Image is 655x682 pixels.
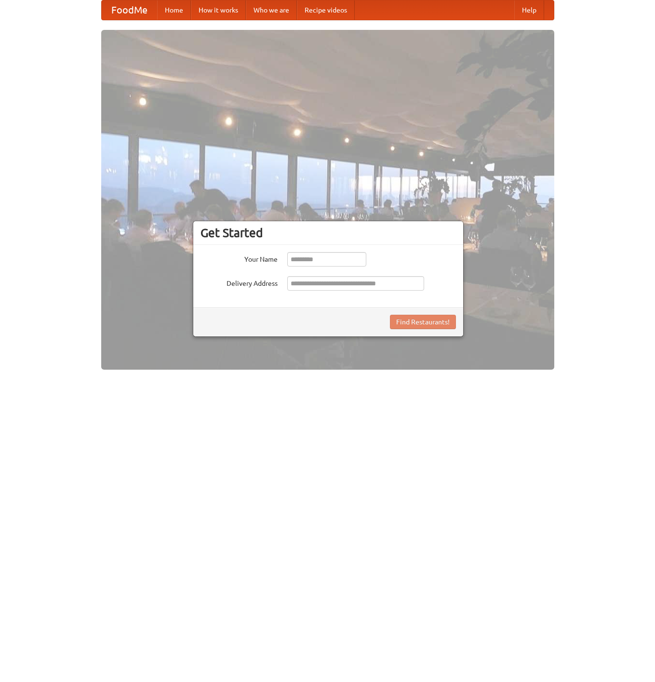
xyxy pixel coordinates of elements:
[201,226,456,240] h3: Get Started
[191,0,246,20] a: How it works
[297,0,355,20] a: Recipe videos
[201,252,278,264] label: Your Name
[246,0,297,20] a: Who we are
[201,276,278,288] label: Delivery Address
[102,0,157,20] a: FoodMe
[390,315,456,329] button: Find Restaurants!
[514,0,544,20] a: Help
[157,0,191,20] a: Home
